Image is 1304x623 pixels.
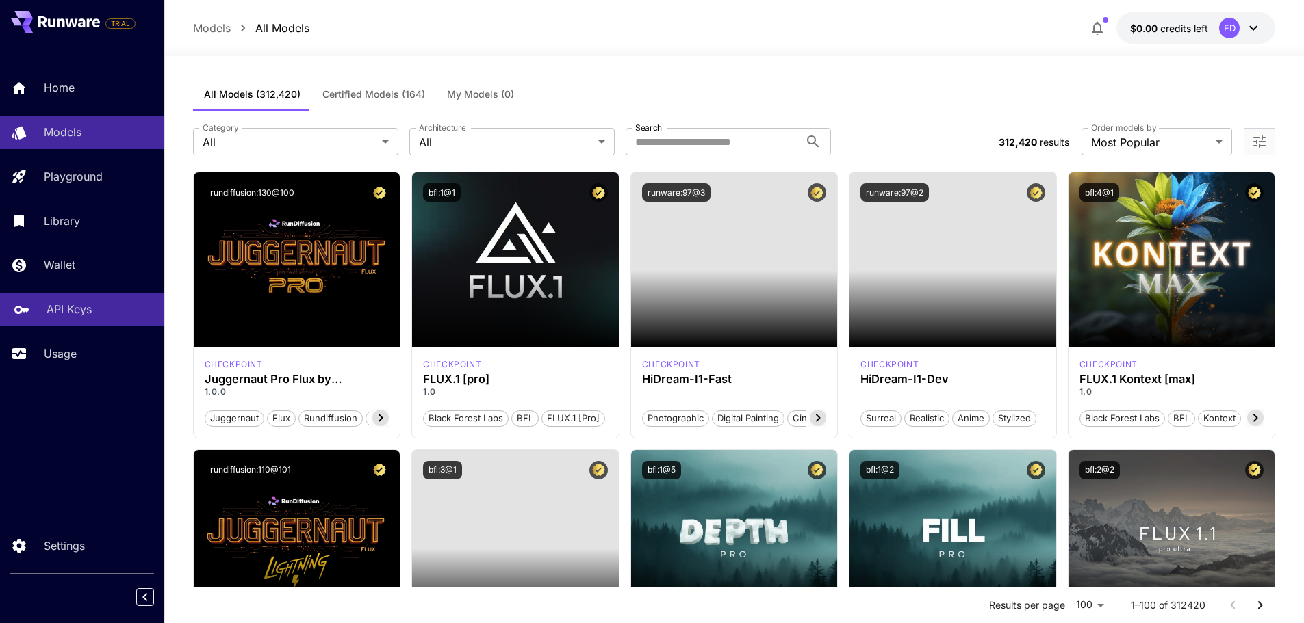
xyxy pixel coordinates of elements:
[255,20,309,36] a: All Models
[993,409,1036,427] button: Stylized
[861,412,901,425] span: Surreal
[44,256,75,273] p: Wallet
[1027,183,1045,202] button: Certified Model – Vetted for best performance and includes a commercial license.
[423,358,481,371] div: fluxpro
[205,358,263,371] div: FLUX.1 D
[44,538,85,554] p: Settings
[267,409,296,427] button: flux
[268,412,295,425] span: flux
[203,122,239,133] label: Category
[860,409,902,427] button: Surreal
[1079,386,1264,398] p: 1.0
[205,373,389,386] h3: Juggernaut Pro Flux by RunDiffusion
[423,409,509,427] button: Black Forest Labs
[366,409,391,427] button: pro
[205,461,296,479] button: rundiffusion:110@101
[1245,461,1264,479] button: Certified Model – Vetted for best performance and includes a commercial license.
[1131,598,1205,612] p: 1–100 of 312420
[713,412,784,425] span: Digital Painting
[205,409,264,427] button: juggernaut
[44,124,81,140] p: Models
[542,412,604,425] span: FLUX.1 [pro]
[419,122,465,133] label: Architecture
[904,409,949,427] button: Realistic
[366,412,390,425] span: pro
[419,134,593,150] span: All
[44,168,103,185] p: Playground
[860,358,919,371] div: HiDream Dev
[511,409,539,427] button: BFL
[1245,183,1264,202] button: Certified Model – Vetted for best performance and includes a commercial license.
[205,412,264,425] span: juggernaut
[47,301,92,317] p: API Keys
[642,461,681,479] button: bfl:1@5
[370,183,389,202] button: Certified Model – Vetted for best performance and includes a commercial license.
[541,409,605,427] button: FLUX.1 [pro]
[1040,136,1069,148] span: results
[1091,134,1210,150] span: Most Popular
[423,183,461,202] button: bfl:1@1
[1198,409,1241,427] button: Kontext
[642,358,700,371] p: checkpoint
[1130,23,1160,34] span: $0.00
[322,88,425,101] span: Certified Models (164)
[423,373,608,386] div: FLUX.1 [pro]
[1080,412,1164,425] span: Black Forest Labs
[1071,595,1109,615] div: 100
[512,412,538,425] span: BFL
[860,373,1045,386] h3: HiDream-I1-Dev
[1079,373,1264,386] h3: FLUX.1 Kontext [max]
[193,20,309,36] nav: breadcrumb
[1027,461,1045,479] button: Certified Model – Vetted for best performance and includes a commercial license.
[953,412,989,425] span: Anime
[989,598,1065,612] p: Results per page
[1079,183,1119,202] button: bfl:4@1
[860,461,899,479] button: bfl:1@2
[136,588,154,606] button: Collapse sidebar
[712,409,784,427] button: Digital Painting
[860,358,919,371] p: checkpoint
[1199,412,1240,425] span: Kontext
[635,122,662,133] label: Search
[1160,23,1208,34] span: credits left
[642,409,709,427] button: Photographic
[193,20,231,36] a: Models
[1079,461,1120,479] button: bfl:2@2
[643,412,708,425] span: Photographic
[203,134,376,150] span: All
[370,461,389,479] button: Certified Model – Vetted for best performance and includes a commercial license.
[787,409,840,427] button: Cinematic
[642,358,700,371] div: HiDream Fast
[1130,21,1208,36] div: $0.00
[424,412,508,425] span: Black Forest Labs
[808,461,826,479] button: Certified Model – Vetted for best performance and includes a commercial license.
[993,412,1036,425] span: Stylized
[1079,358,1138,371] div: FLUX.1 Kontext [max]
[44,213,80,229] p: Library
[905,412,949,425] span: Realistic
[146,585,164,609] div: Collapse sidebar
[423,358,481,371] p: checkpoint
[299,412,362,425] span: rundiffusion
[1219,18,1240,38] div: ED
[808,183,826,202] button: Certified Model – Vetted for best performance and includes a commercial license.
[44,79,75,96] p: Home
[999,136,1037,148] span: 312,420
[1168,412,1194,425] span: BFL
[205,183,300,202] button: rundiffusion:130@100
[1116,12,1275,44] button: $0.00ED
[205,386,389,398] p: 1.0.0
[642,373,827,386] h3: HiDream-I1-Fast
[106,18,135,29] span: TRIAL
[298,409,363,427] button: rundiffusion
[423,461,462,479] button: bfl:3@1
[1247,592,1274,619] button: Go to next page
[1079,409,1165,427] button: Black Forest Labs
[642,183,711,202] button: runware:97@3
